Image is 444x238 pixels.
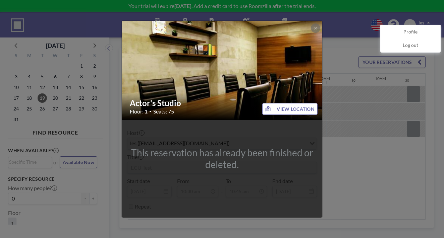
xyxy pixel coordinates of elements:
[149,109,152,114] span: •
[130,108,148,115] span: Floor: 1
[403,29,418,35] span: Profile
[122,3,323,137] img: 537.jpg
[403,42,418,49] span: Log out
[122,147,322,170] div: This reservation has already been finished or deleted.
[153,108,174,115] span: Seats: 75
[262,103,318,115] button: VIEW LOCATION
[381,39,440,52] a: Log out
[381,25,440,39] a: Profile
[130,98,315,108] h2: Actor's Studio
